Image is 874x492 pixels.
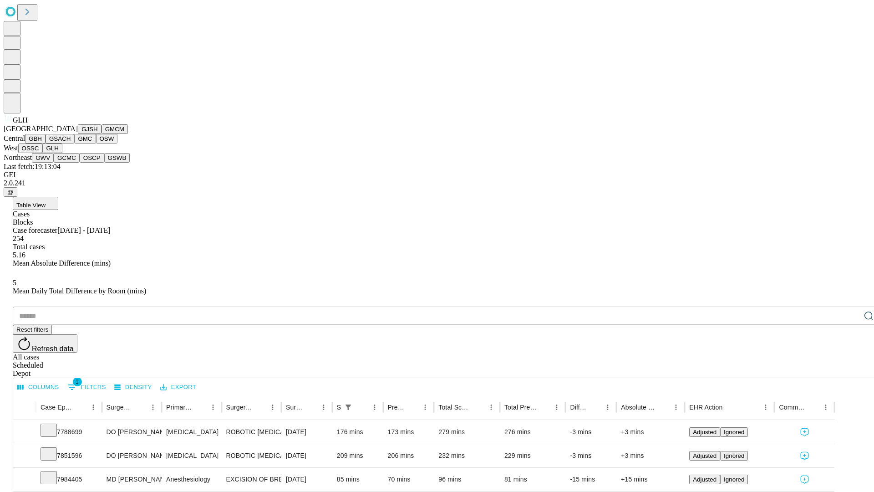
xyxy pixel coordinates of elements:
div: Difference [570,404,588,411]
button: Ignored [720,451,748,461]
div: ROBOTIC [MEDICAL_DATA] PARTIAL [MEDICAL_DATA] REMOVAL OF TERMINAL [MEDICAL_DATA] [226,420,277,444]
button: GLH [42,143,62,153]
span: [GEOGRAPHIC_DATA] [4,125,78,133]
button: Sort [723,401,736,414]
button: Menu [207,401,219,414]
button: Menu [147,401,159,414]
button: GBH [25,134,46,143]
button: GJSH [78,124,102,134]
span: Total cases [13,243,45,251]
div: 7788699 [41,420,97,444]
button: Menu [87,401,100,414]
button: Menu [601,401,614,414]
span: Mean Absolute Difference (mins) [13,259,111,267]
span: Ignored [724,476,744,483]
button: Density [112,380,154,395]
button: Sort [134,401,147,414]
span: 254 [13,235,24,242]
button: Sort [254,401,266,414]
span: Reset filters [16,326,48,333]
button: Sort [589,401,601,414]
button: Expand [18,472,31,488]
div: [MEDICAL_DATA] [166,444,217,467]
button: Expand [18,425,31,441]
div: GEI [4,171,870,179]
button: Show filters [342,401,355,414]
div: Comments [779,404,805,411]
div: Total Predicted Duration [504,404,537,411]
div: Surgery Date [286,404,304,411]
div: [DATE] [286,468,328,491]
div: 1 active filter [342,401,355,414]
button: GMC [74,134,96,143]
button: Menu [485,401,498,414]
span: 5 [13,279,16,287]
button: Sort [472,401,485,414]
span: GLH [13,116,28,124]
div: 7851596 [41,444,97,467]
span: 5.16 [13,251,25,259]
div: DO [PERSON_NAME] [107,444,157,467]
span: Mean Daily Total Difference by Room (mins) [13,287,146,295]
button: Sort [194,401,207,414]
div: 229 mins [504,444,561,467]
button: @ [4,187,17,197]
div: 85 mins [337,468,379,491]
button: Sort [657,401,670,414]
span: @ [7,189,14,195]
span: 1 [73,377,82,386]
div: Case Epic Id [41,404,73,411]
div: Primary Service [166,404,193,411]
span: Ignored [724,429,744,436]
div: Surgeon Name [107,404,133,411]
button: OSW [96,134,118,143]
div: 176 mins [337,420,379,444]
div: Predicted In Room Duration [388,404,406,411]
button: Expand [18,448,31,464]
div: Scheduled In Room Duration [337,404,341,411]
span: Case forecaster [13,226,57,234]
button: Menu [317,401,330,414]
button: Ignored [720,475,748,484]
div: 173 mins [388,420,430,444]
div: 232 mins [438,444,495,467]
div: -3 mins [570,420,612,444]
div: EHR Action [689,404,722,411]
span: Northeast [4,154,32,161]
div: Absolute Difference [621,404,656,411]
div: 279 mins [438,420,495,444]
div: MD [PERSON_NAME] [PERSON_NAME] Md [107,468,157,491]
div: 276 mins [504,420,561,444]
div: -3 mins [570,444,612,467]
button: GCMC [54,153,80,163]
button: Menu [550,401,563,414]
span: Last fetch: 19:13:04 [4,163,61,170]
div: Total Scheduled Duration [438,404,471,411]
span: West [4,144,18,152]
span: Adjusted [693,429,716,436]
button: Sort [305,401,317,414]
div: 209 mins [337,444,379,467]
span: Adjusted [693,476,716,483]
div: Surgery Name [226,404,253,411]
div: +3 mins [621,444,680,467]
div: 96 mins [438,468,495,491]
button: Adjusted [689,427,720,437]
button: Menu [266,401,279,414]
button: Sort [74,401,87,414]
span: [DATE] - [DATE] [57,226,110,234]
button: Menu [759,401,772,414]
div: 206 mins [388,444,430,467]
button: Ignored [720,427,748,437]
span: Central [4,134,25,142]
span: Refresh data [32,345,74,353]
button: Adjusted [689,475,720,484]
button: GSWB [104,153,130,163]
div: 7984405 [41,468,97,491]
button: Menu [670,401,682,414]
div: EXCISION OF BREAST LESION RADIOLOGICAL MARKER [226,468,277,491]
button: Select columns [15,380,61,395]
button: Export [158,380,198,395]
span: Ignored [724,452,744,459]
button: Refresh data [13,334,77,353]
